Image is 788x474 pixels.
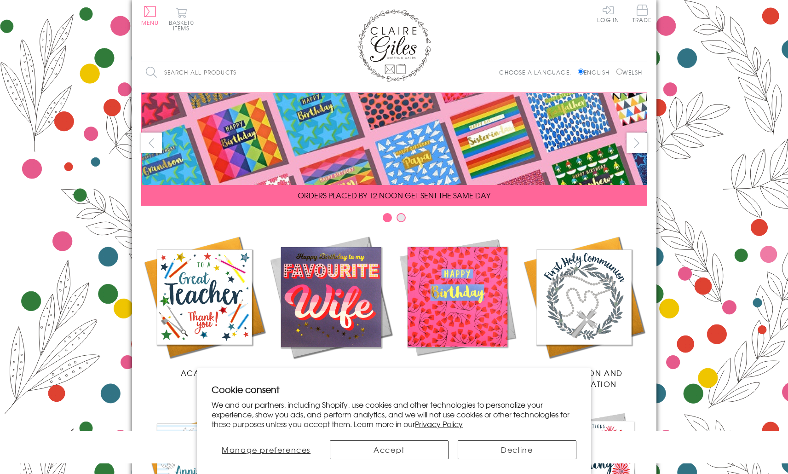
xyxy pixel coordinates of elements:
[141,234,268,378] a: Academic
[212,383,576,396] h2: Cookie consent
[616,68,643,76] label: Welsh
[383,213,392,222] button: Carousel Page 1 (Current Slide)
[141,6,159,25] button: Menu
[394,234,521,378] a: Birthdays
[627,133,647,153] button: next
[578,68,614,76] label: English
[435,367,479,378] span: Birthdays
[293,62,302,83] input: Search
[578,69,584,75] input: English
[357,9,431,82] img: Claire Giles Greetings Cards
[330,440,449,459] button: Accept
[169,7,194,31] button: Basket0 items
[545,367,623,389] span: Communion and Confirmation
[212,400,576,428] p: We and our partners, including Shopify, use cookies and other technologies to personalize your ex...
[222,444,311,455] span: Manage preferences
[616,69,622,75] input: Welsh
[141,18,159,27] span: Menu
[212,440,321,459] button: Manage preferences
[597,5,619,23] a: Log In
[141,62,302,83] input: Search all products
[298,190,490,201] span: ORDERS PLACED BY 12 NOON GET SENT THE SAME DAY
[458,440,576,459] button: Decline
[499,68,576,76] p: Choose a language:
[300,367,361,378] span: New Releases
[268,234,394,378] a: New Releases
[141,213,647,227] div: Carousel Pagination
[173,18,194,32] span: 0 items
[633,5,652,23] span: Trade
[415,418,463,429] a: Privacy Policy
[633,5,652,24] a: Trade
[521,234,647,389] a: Communion and Confirmation
[181,367,228,378] span: Academic
[397,213,406,222] button: Carousel Page 2
[141,133,162,153] button: prev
